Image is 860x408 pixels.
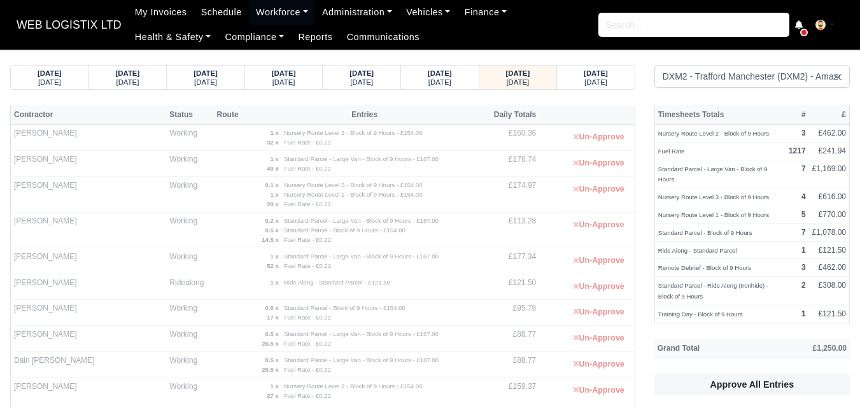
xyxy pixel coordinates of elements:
[483,274,540,300] td: £121.50
[483,351,540,377] td: £88.77
[267,139,279,146] strong: 32 x
[11,377,167,404] td: [PERSON_NAME]
[284,129,423,136] small: Nursery Route Level 2 - Block of 9 Hours - £154.00
[483,213,540,248] td: £113.28
[801,228,806,237] strong: 7
[10,12,128,38] span: WEB LOGISTIX LTD
[265,330,279,337] strong: 0.5 x
[801,281,806,290] strong: 2
[166,325,213,351] td: Working
[801,129,806,137] strong: 3
[11,151,167,177] td: [PERSON_NAME]
[567,128,631,146] button: Un-Approve
[796,347,860,408] div: Chat Widget
[658,311,743,318] small: Training Day - Block of 9 Hours
[658,211,769,218] small: Nursery Route Level 1 - Block of 9 Hours
[340,25,427,50] a: Communications
[567,329,631,348] button: Un-Approve
[265,304,279,311] strong: 0.6 x
[11,177,167,213] td: [PERSON_NAME]
[654,374,850,395] button: Approve All Entries
[483,325,540,351] td: £88.77
[267,262,279,269] strong: 52 x
[267,165,279,172] strong: 49 x
[506,69,530,77] strong: [DATE]
[789,146,806,155] strong: 1217
[218,25,291,50] a: Compliance
[801,309,806,318] strong: 1
[284,253,439,260] small: Standard Parcel - Large Van - Block of 9 Hours - £167.00
[584,69,608,77] strong: [DATE]
[284,314,331,321] small: Fuel Rate - £0.22
[267,200,279,208] strong: 28 x
[116,69,140,77] strong: [DATE]
[265,181,279,188] strong: 0.1 x
[483,177,540,213] td: £174.97
[11,125,167,151] td: [PERSON_NAME]
[809,105,850,124] th: £
[262,366,279,373] strong: 26.5 x
[271,155,279,162] strong: 1 x
[271,383,279,390] strong: 1 x
[166,248,213,274] td: Working
[271,253,279,260] strong: 1 x
[265,217,279,224] strong: 0.2 x
[272,69,296,77] strong: [DATE]
[284,383,423,390] small: Nursery Route Level 2 - Block of 9 Hours - £154.00
[428,78,451,86] small: [DATE]
[809,206,850,224] td: £770.00
[658,148,685,155] small: Fuel Rate
[761,339,850,358] th: £1,250.00
[284,139,331,146] small: Fuel Rate - £0.22
[291,25,339,50] a: Reports
[267,392,279,399] strong: 27 x
[567,278,631,296] button: Un-Approve
[809,125,850,143] td: £462.00
[246,105,483,124] th: Entries
[598,13,789,37] input: Search...
[284,330,439,337] small: Standard Parcel - Large Van - Block of 9 Hours - £167.00
[166,105,213,124] th: Status
[262,236,279,243] strong: 14.5 x
[262,340,279,347] strong: 26.5 x
[483,105,540,124] th: Daily Totals
[11,248,167,274] td: [PERSON_NAME]
[284,279,390,286] small: Ride Along - Standard Parcel - £121.50
[483,248,540,274] td: £177.34
[506,78,529,86] small: [DATE]
[194,78,217,86] small: [DATE]
[11,351,167,377] td: Dain [PERSON_NAME]
[284,217,439,224] small: Standard Parcel - Large Van - Block of 9 Hours - £167.00
[658,229,752,236] small: Standard Parcel - Block of 9 Hours
[271,191,279,198] strong: 1 x
[567,251,631,270] button: Un-Approve
[265,356,279,363] strong: 0.5 x
[10,13,128,38] a: WEB LOGISTIX LTD
[809,305,850,323] td: £121.50
[11,274,167,300] td: [PERSON_NAME]
[584,78,607,86] small: [DATE]
[658,247,737,254] small: Ride Along - Standard Parcel
[11,105,167,124] th: Contractor
[809,259,850,277] td: £462.00
[786,105,809,124] th: #
[658,165,768,183] small: Standard Parcel - Large Van - Block of 9 Hours
[567,355,631,374] button: Un-Approve
[658,264,751,271] small: Remote Debrief - Block of 9 Hours
[284,191,423,198] small: Nursery Route Level 1 - Block of 9 Hours - £154.00
[271,279,279,286] strong: 1 x
[801,192,806,201] strong: 4
[284,392,331,399] small: Fuel Rate - £0.22
[38,78,61,86] small: [DATE]
[567,216,631,234] button: Un-Approve
[658,282,768,300] small: Standard Parcel - Ride Along (Ironhide) - Block of 9 Hours
[809,241,850,259] td: £121.50
[483,151,540,177] td: £176.74
[567,381,631,400] button: Un-Approve
[284,236,331,243] small: Fuel Rate - £0.22
[11,299,167,325] td: [PERSON_NAME]
[166,125,213,151] td: Working
[284,200,331,208] small: Fuel Rate - £0.22
[658,130,769,137] small: Nursery Route Level 2 - Block of 9 Hours
[654,339,761,358] th: Grand Total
